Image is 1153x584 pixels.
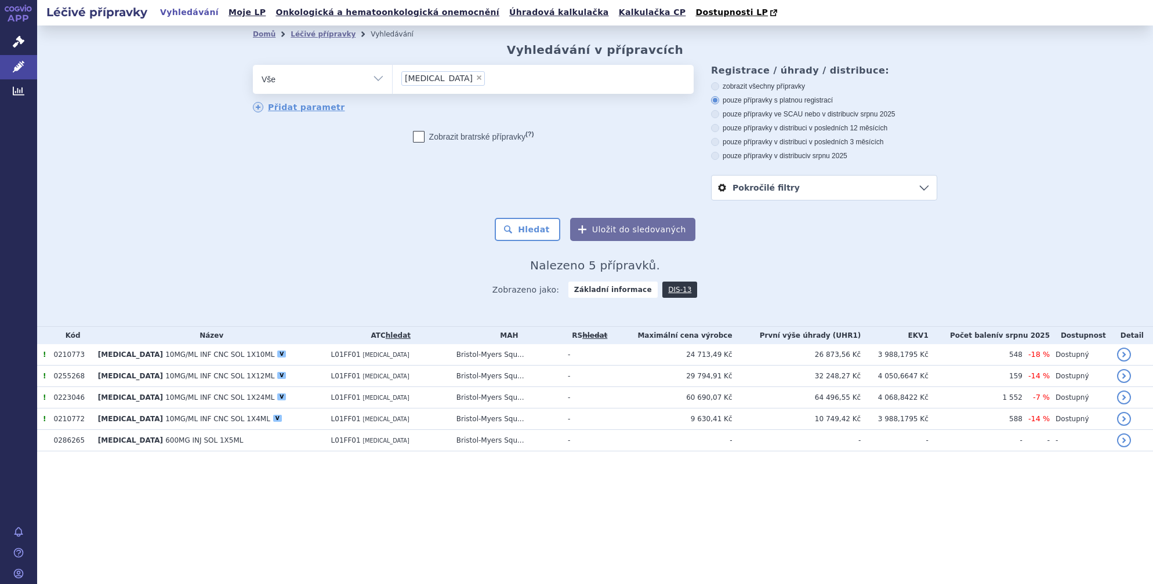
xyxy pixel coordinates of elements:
[1028,350,1050,359] span: -18 %
[277,393,286,400] div: V
[507,43,684,57] h2: Vyhledávání v přípravcích
[43,372,46,380] span: Tento přípravek má více úhrad.
[711,82,937,91] label: zobrazit všechny přípravky
[1117,433,1131,447] a: detail
[733,408,861,430] td: 10 749,42 Kč
[861,327,929,344] th: EKV1
[451,387,562,408] td: Bristol-Myers Squ...
[1117,369,1131,383] a: detail
[711,110,937,119] label: pouze přípravky ve SCAU nebo v distribuci
[733,366,861,387] td: 32 248,27 Kč
[362,437,409,444] span: [MEDICAL_DATA]
[692,5,783,21] a: Dostupnosti LP
[362,395,409,401] span: [MEDICAL_DATA]
[711,151,937,160] label: pouze přípravky v distribuci
[929,408,1023,430] td: 588
[451,408,562,430] td: Bristol-Myers Squ...
[488,71,495,85] input: [MEDICAL_DATA]
[1050,408,1111,430] td: Dostupný
[861,408,929,430] td: 3 988,1795 Kč
[695,8,768,17] span: Dostupnosti LP
[1111,327,1153,344] th: Detail
[807,152,847,160] span: v srpnu 2025
[331,415,361,423] span: L01FF01
[929,430,1023,451] td: -
[562,387,611,408] td: -
[157,5,222,20] a: Vyhledávání
[225,5,269,20] a: Moje LP
[48,408,92,430] td: 0210772
[506,5,612,20] a: Úhradová kalkulačka
[1050,344,1111,366] td: Dostupný
[733,430,861,451] td: -
[861,344,929,366] td: 3 988,1795 Kč
[562,430,611,451] td: -
[861,387,929,408] td: 4 068,8422 Kč
[165,393,274,402] span: 10MG/ML INF CNC SOL 1X24ML
[562,327,611,344] th: RS
[331,351,361,359] span: L01FF01
[855,110,895,118] span: v srpnu 2025
[92,327,325,344] th: Název
[37,4,157,20] h2: Léčivé přípravky
[1117,412,1131,426] a: detail
[362,352,409,358] span: [MEDICAL_DATA]
[999,331,1050,340] span: v srpnu 2025
[451,344,562,366] td: Bristol-Myers Squ...
[929,366,1023,387] td: 159
[48,327,92,344] th: Kód
[1028,371,1050,380] span: -14 %
[568,282,658,298] strong: Základní informace
[612,430,733,451] td: -
[1117,348,1131,362] a: detail
[733,387,861,408] td: 64 496,55 Kč
[48,387,92,408] td: 0223046
[413,131,534,143] label: Zobrazit bratrské přípravky
[662,282,697,298] a: DIS-13
[165,415,270,423] span: 10MG/ML INF CNC SOL 1X4ML
[861,366,929,387] td: 4 050,6647 Kč
[612,387,733,408] td: 60 690,07 Kč
[98,415,163,423] span: [MEDICAL_DATA]
[1050,387,1111,408] td: Dostupný
[48,430,92,451] td: 0286265
[733,344,861,366] td: 26 873,56 Kč
[562,366,611,387] td: -
[1033,393,1050,402] span: -7 %
[451,327,562,344] th: MAH
[272,5,503,20] a: Onkologická a hematoonkologická onemocnění
[612,366,733,387] td: 29 794,91 Kč
[711,65,937,76] h3: Registrace / úhrady / distribuce:
[711,96,937,105] label: pouze přípravky s platnou registrací
[277,372,286,379] div: V
[98,393,163,402] span: [MEDICAL_DATA]
[712,176,937,200] a: Pokročilé filtry
[1028,414,1050,423] span: -14 %
[582,331,607,340] del: hledat
[451,366,562,387] td: Bristol-Myers Squ...
[1050,366,1111,387] td: Dostupný
[165,436,243,444] span: 600MG INJ SOL 1X5ML
[612,344,733,366] td: 24 713,49 Kč
[98,351,163,359] span: [MEDICAL_DATA]
[525,130,534,138] abbr: (?)
[476,74,483,81] span: ×
[362,373,409,379] span: [MEDICAL_DATA]
[43,415,46,423] span: Tento přípravek má více úhrad.
[405,74,473,82] span: [MEDICAL_DATA]
[612,327,733,344] th: Maximální cena výrobce
[451,430,562,451] td: Bristol-Myers Squ...
[570,218,695,241] button: Uložit do sledovaných
[711,137,937,147] label: pouze přípravky v distribuci v posledních 3 měsících
[929,327,1050,344] th: Počet balení
[331,436,361,444] span: L01FF01
[1050,430,1111,451] td: -
[492,282,560,298] span: Zobrazeno jako:
[733,327,861,344] th: První výše úhrady (UHR1)
[291,30,356,38] a: Léčivé přípravky
[612,408,733,430] td: 9 630,41 Kč
[362,416,409,422] span: [MEDICAL_DATA]
[615,5,690,20] a: Kalkulačka CP
[277,351,286,357] div: V
[331,372,361,380] span: L01FF01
